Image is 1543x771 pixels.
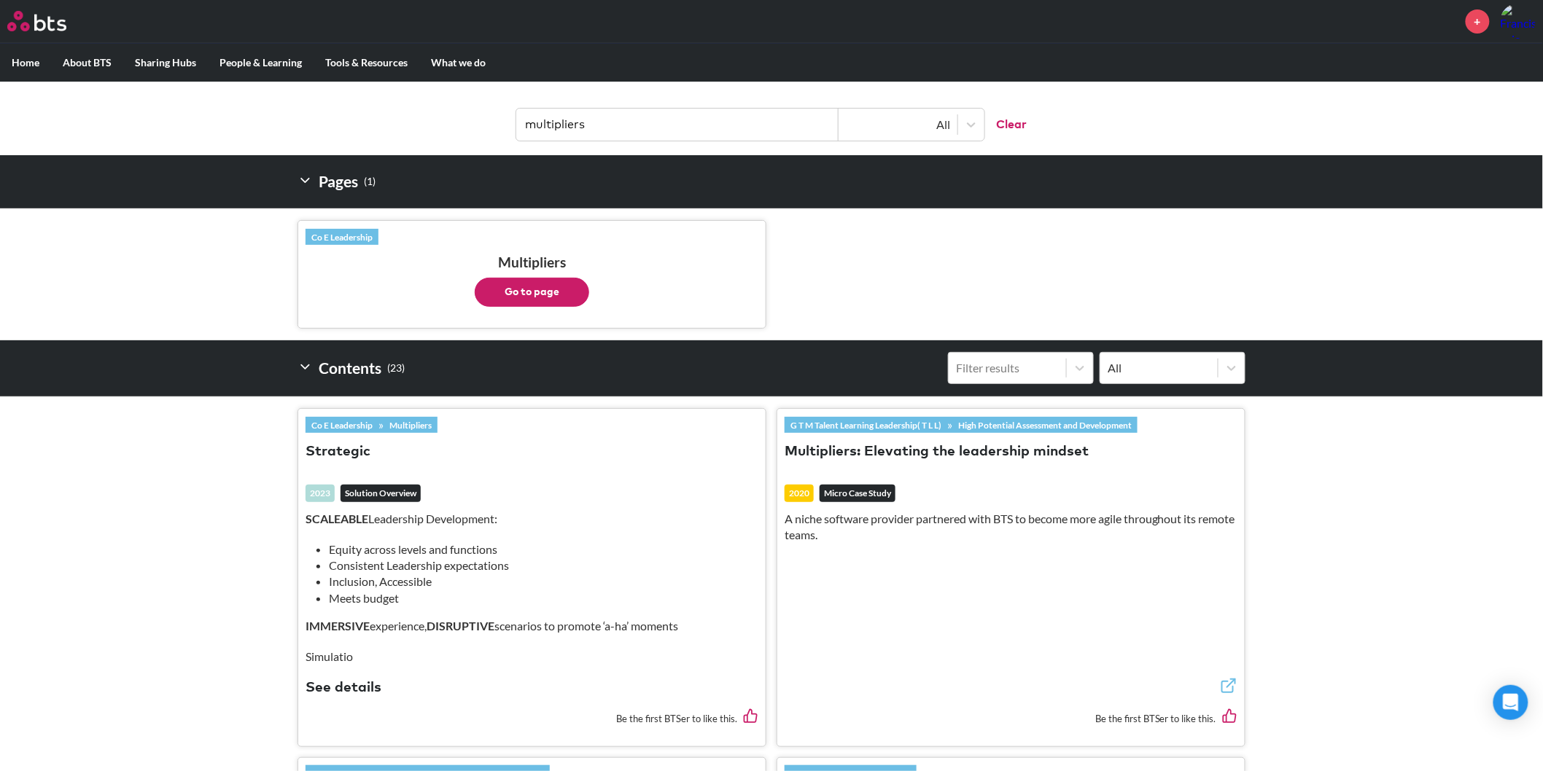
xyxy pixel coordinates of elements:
[952,417,1138,433] a: High Potential Assessment and Development
[306,618,758,634] p: experience, scenarios to promote ‘a-ha’ moments
[785,511,1237,544] p: A niche software provider partnered with BTS to become more agile throughout its remote teams.
[1501,4,1536,39] a: Profile
[306,417,378,433] a: Co E Leadership
[785,698,1237,738] div: Be the first BTSer to like this.
[419,44,497,82] label: What we do
[208,44,314,82] label: People & Learning
[341,485,421,502] em: Solution Overview
[984,109,1027,141] button: Clear
[123,44,208,82] label: Sharing Hubs
[516,109,839,141] input: Find contents, pages and demos...
[306,649,758,665] p: Simulatio
[306,442,370,462] button: Strategic
[306,678,381,698] button: See details
[785,485,814,502] div: 2020
[427,619,494,633] strong: DISRUPTIVE
[329,557,747,574] li: Consistent Leadership expectations
[298,352,405,384] h2: Contents
[820,485,895,502] em: Micro Case Study
[7,11,66,31] img: BTS Logo
[306,229,378,245] a: Co E Leadership
[314,44,419,82] label: Tools & Resources
[306,698,758,738] div: Be the first BTSer to like this.
[51,44,123,82] label: About BTS
[306,254,758,307] h3: Multipliers
[1220,677,1237,698] a: External link
[846,117,950,133] div: All
[306,417,438,433] div: »
[364,172,376,192] small: ( 1 )
[1108,360,1210,376] div: All
[785,417,947,433] a: G T M Talent Learning Leadership( T L L)
[785,417,1138,433] div: »
[1501,4,1536,39] img: Francis Prior
[384,417,438,433] a: Multipliers
[475,278,589,307] button: Go to page
[306,511,758,527] p: Leadership Development:
[329,574,747,590] li: Inclusion, Accessible
[329,590,747,606] li: Meets budget
[7,11,93,31] a: Go home
[1466,9,1490,34] a: +
[387,359,405,378] small: ( 23 )
[785,442,1089,462] button: Multipliers: Elevating the leadership mindset
[306,619,370,633] strong: IMMERSIVE
[956,360,1059,376] div: Filter results
[329,541,747,557] li: Equity across levels and functions
[306,485,335,502] div: 2023
[306,512,368,525] strong: SCALEABLE
[298,167,376,196] h2: Pages
[1493,685,1528,720] div: Open Intercom Messenger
